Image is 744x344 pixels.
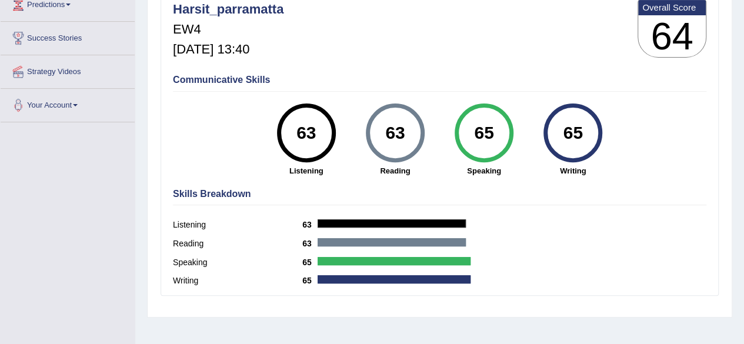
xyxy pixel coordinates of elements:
div: 65 [462,108,505,158]
b: 63 [302,239,318,248]
label: Listening [173,219,302,231]
div: 63 [285,108,328,158]
b: 65 [302,258,318,267]
h5: EW4 [173,22,283,36]
label: Reading [173,238,302,250]
h4: Communicative Skills [173,75,706,85]
strong: Writing [535,165,612,176]
strong: Reading [356,165,433,176]
a: Success Stories [1,22,135,51]
a: Strategy Videos [1,55,135,85]
div: 65 [552,108,595,158]
label: Speaking [173,256,302,269]
b: Overall Score [642,2,702,12]
h4: Skills Breakdown [173,189,706,199]
h3: 64 [638,15,706,58]
b: 65 [302,276,318,285]
h4: Harsit_parramatta [173,2,283,16]
h5: [DATE] 13:40 [173,42,283,56]
label: Writing [173,275,302,287]
strong: Listening [268,165,345,176]
a: Your Account [1,89,135,118]
strong: Speaking [445,165,522,176]
div: 63 [373,108,416,158]
b: 63 [302,220,318,229]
